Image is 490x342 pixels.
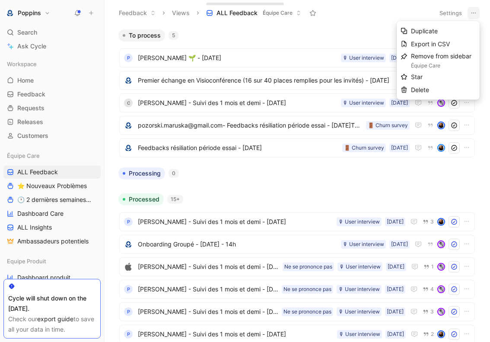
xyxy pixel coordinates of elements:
div: Remove from sidebar [411,51,476,70]
span: Star [411,73,423,80]
span: Delete [411,86,429,93]
span: Export in CSV [411,40,450,48]
span: Duplicate [411,27,438,35]
div: Équipe Care [411,61,476,70]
